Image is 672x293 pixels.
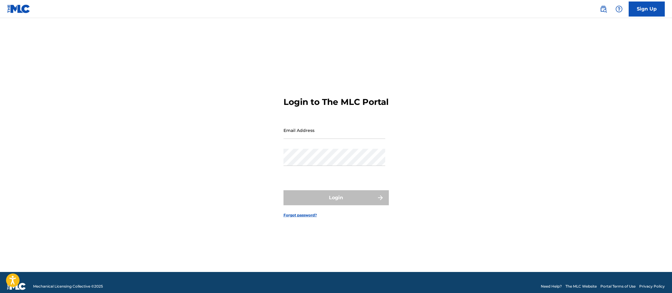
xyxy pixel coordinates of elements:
a: Portal Terms of Use [600,284,636,289]
div: Help [613,3,625,15]
a: Need Help? [541,284,562,289]
img: MLC Logo [7,5,30,13]
h3: Login to The MLC Portal [283,97,389,107]
span: Mechanical Licensing Collective © 2025 [33,284,103,289]
a: Forgot password? [283,212,317,218]
img: help [615,5,623,13]
a: Public Search [597,3,609,15]
img: search [600,5,607,13]
a: Sign Up [629,2,665,17]
a: The MLC Website [565,284,597,289]
img: logo [7,283,26,290]
a: Privacy Policy [639,284,665,289]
